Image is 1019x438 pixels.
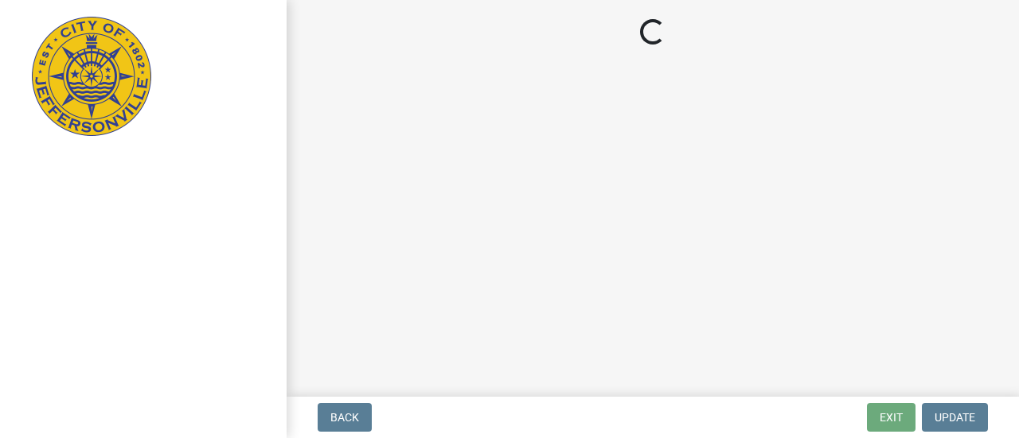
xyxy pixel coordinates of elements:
img: City of Jeffersonville, Indiana [32,17,151,136]
button: Exit [867,403,916,432]
button: Back [318,403,372,432]
span: Update [935,411,975,424]
span: Back [330,411,359,424]
button: Update [922,403,988,432]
